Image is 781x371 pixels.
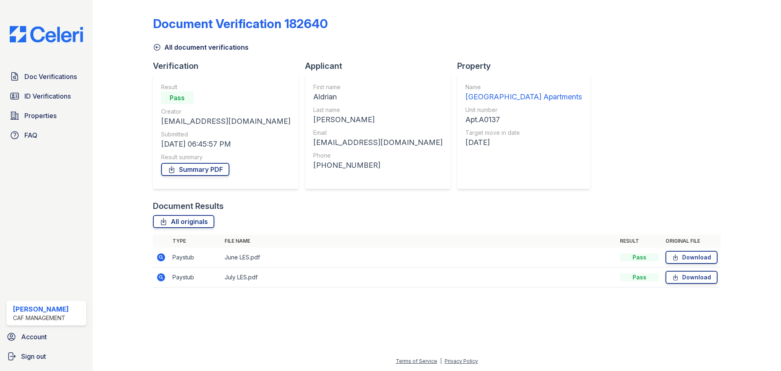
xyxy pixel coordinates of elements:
div: Pass [620,253,659,261]
a: Summary PDF [161,163,229,176]
span: FAQ [24,130,37,140]
div: Unit number [465,106,582,114]
div: Result [161,83,290,91]
div: Apt.A0137 [465,114,582,125]
div: [EMAIL_ADDRESS][DOMAIN_NAME] [161,116,290,127]
a: Terms of Service [396,358,437,364]
img: CE_Logo_Blue-a8612792a0a2168367f1c8372b55b34899dd931a85d93a1a3d3e32e68fde9ad4.png [3,26,89,42]
td: June LES.pdf [221,248,617,268]
div: Property [457,60,597,72]
th: Type [169,235,221,248]
div: Pass [161,91,194,104]
div: Aldrian [313,91,443,103]
div: [PHONE_NUMBER] [313,160,443,171]
th: Original file [662,235,721,248]
div: Document Verification 182640 [153,16,328,31]
a: Download [665,271,718,284]
div: Email [313,129,443,137]
a: Properties [7,108,86,124]
a: All document verifications [153,42,249,52]
a: FAQ [7,127,86,143]
div: Document Results [153,200,224,212]
div: Last name [313,106,443,114]
div: | [440,358,442,364]
div: [PERSON_NAME] [13,304,69,314]
th: Result [617,235,662,248]
a: All originals [153,215,214,228]
td: Paystub [169,248,221,268]
div: [GEOGRAPHIC_DATA] Apartments [465,91,582,103]
div: [DATE] 06:45:57 PM [161,138,290,150]
span: Properties [24,111,57,121]
div: Pass [620,273,659,281]
div: Result summary [161,153,290,161]
a: Account [3,329,89,345]
div: Creator [161,108,290,116]
div: Applicant [305,60,457,72]
div: Verification [153,60,305,72]
span: ID Verifications [24,91,71,101]
div: Phone [313,151,443,160]
div: CAF Management [13,314,69,322]
a: Doc Verifications [7,68,86,85]
div: Target move in date [465,129,582,137]
div: First name [313,83,443,91]
div: Submitted [161,130,290,138]
a: ID Verifications [7,88,86,104]
div: [PERSON_NAME] [313,114,443,125]
div: [EMAIL_ADDRESS][DOMAIN_NAME] [313,137,443,148]
td: Paystub [169,268,221,288]
th: File name [221,235,617,248]
a: Name [GEOGRAPHIC_DATA] Apartments [465,83,582,103]
span: Sign out [21,351,46,361]
div: [DATE] [465,137,582,148]
span: Doc Verifications [24,72,77,81]
a: Download [665,251,718,264]
a: Privacy Policy [445,358,478,364]
td: July LES.pdf [221,268,617,288]
span: Account [21,332,47,342]
div: Name [465,83,582,91]
a: Sign out [3,348,89,364]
